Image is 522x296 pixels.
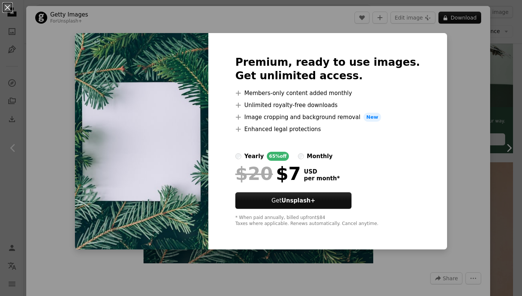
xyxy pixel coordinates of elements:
input: yearly65%off [235,153,241,159]
div: 65% off [267,152,289,161]
li: Members-only content added monthly [235,89,420,98]
li: Unlimited royalty-free downloads [235,101,420,110]
span: New [363,113,381,122]
strong: Unsplash+ [281,197,315,204]
div: yearly [244,152,264,161]
li: Enhanced legal protections [235,125,420,134]
span: per month * [304,175,340,182]
h2: Premium, ready to use images. Get unlimited access. [235,56,420,83]
button: GetUnsplash+ [235,192,351,209]
span: $20 [235,164,273,183]
img: premium_photo-1664476633680-b317602f7269 [75,33,208,249]
input: monthly [298,153,304,159]
div: * When paid annually, billed upfront $84 Taxes where applicable. Renews automatically. Cancel any... [235,215,420,227]
span: USD [304,168,340,175]
li: Image cropping and background removal [235,113,420,122]
div: monthly [307,152,333,161]
div: $7 [235,164,301,183]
